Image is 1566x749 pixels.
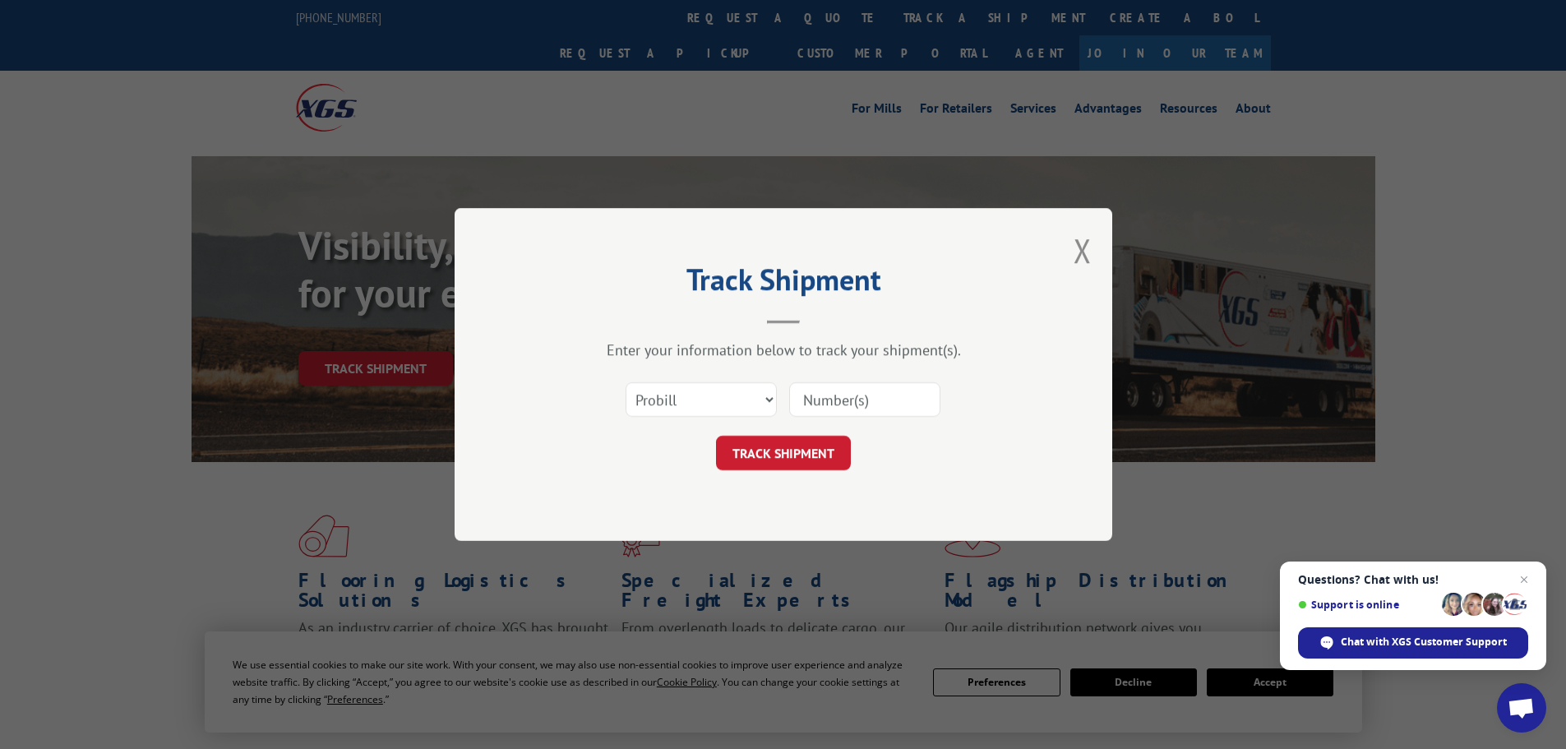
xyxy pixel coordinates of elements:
[1298,573,1528,586] span: Questions? Chat with us!
[1298,627,1528,659] div: Chat with XGS Customer Support
[716,436,851,470] button: TRACK SHIPMENT
[1497,683,1546,733] div: Open chat
[537,268,1030,299] h2: Track Shipment
[1298,599,1436,611] span: Support is online
[1514,570,1534,589] span: Close chat
[789,382,940,417] input: Number(s)
[537,340,1030,359] div: Enter your information below to track your shipment(s).
[1341,635,1507,650] span: Chat with XGS Customer Support
[1074,229,1092,272] button: Close modal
